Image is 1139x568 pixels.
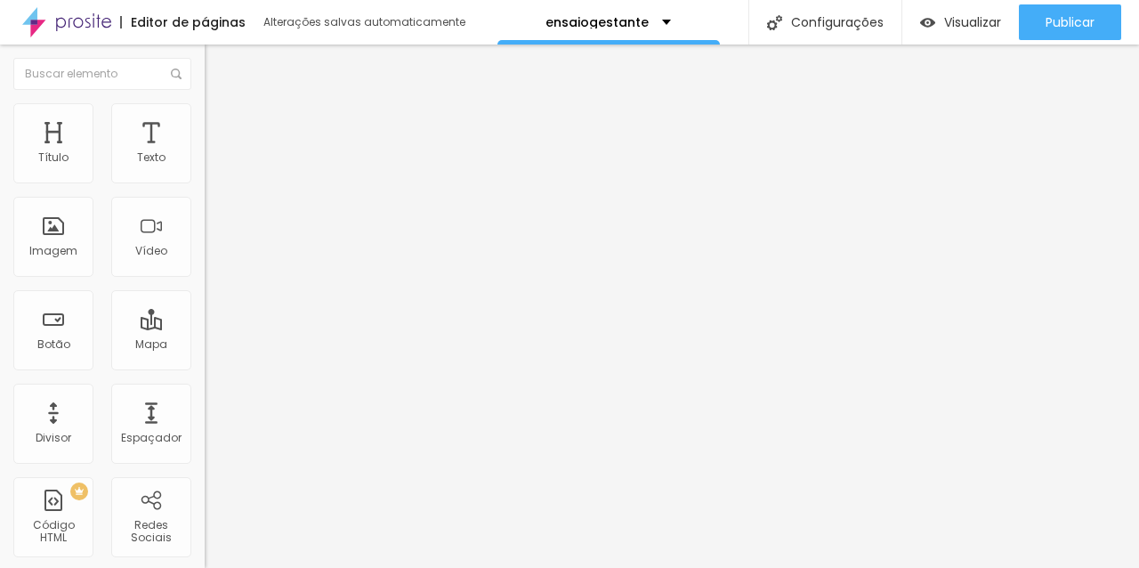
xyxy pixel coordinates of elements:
img: view-1.svg [920,15,935,30]
button: Publicar [1019,4,1121,40]
font: Redes Sociais [131,517,172,545]
img: Ícone [171,69,182,79]
font: Texto [137,150,166,165]
font: Botão [37,337,70,352]
font: Configurações [791,13,884,31]
font: ensaiogestante [545,13,649,31]
font: Mapa [135,337,167,352]
input: Buscar elemento [13,58,191,90]
iframe: Editor [205,45,1139,568]
font: Editor de páginas [131,13,246,31]
font: Espaçador [121,430,182,445]
font: Código HTML [33,517,75,545]
font: Visualizar [944,13,1001,31]
font: Publicar [1046,13,1095,31]
font: Vídeo [135,243,167,258]
font: Imagem [29,243,77,258]
font: Título [38,150,69,165]
font: Alterações salvas automaticamente [263,14,465,29]
font: Divisor [36,430,71,445]
button: Visualizar [902,4,1019,40]
img: Ícone [767,15,782,30]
